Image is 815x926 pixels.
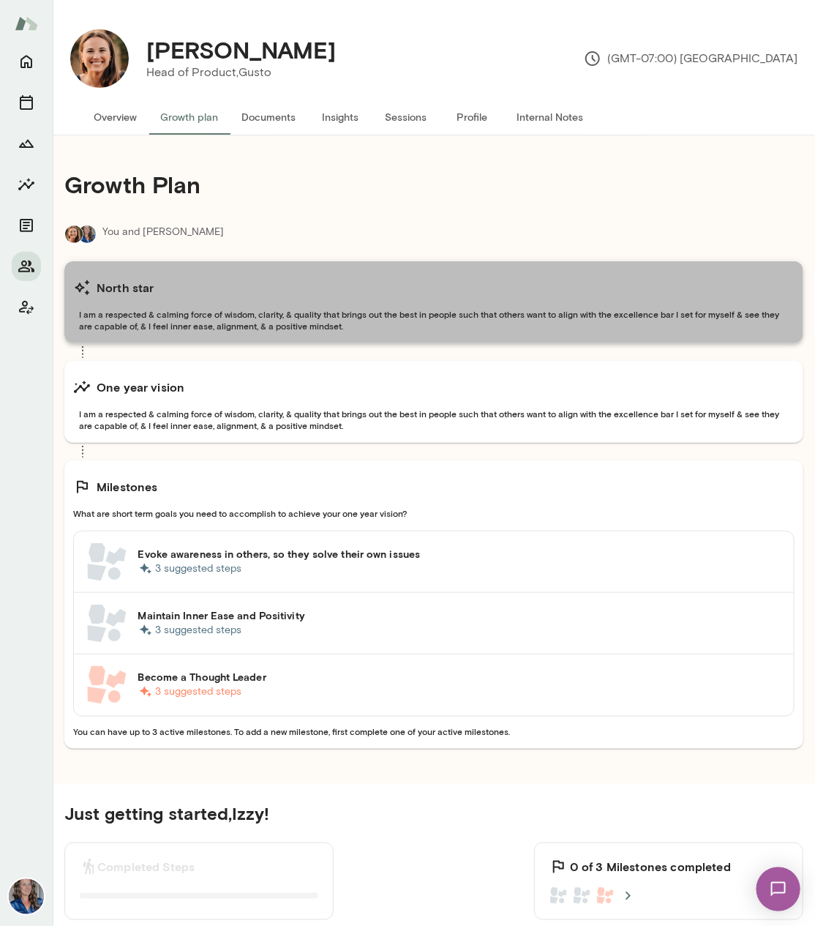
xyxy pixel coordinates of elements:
a: Become a Thought Leader3 suggested steps [74,654,794,716]
img: Izzy Rogner [65,225,83,243]
p: 3 suggested steps [138,684,783,699]
p: 3 suggested steps [138,561,783,576]
span: I am a respected & calming force of wisdom, clarity, & quality that brings out the best in people... [73,408,795,431]
h6: North star [97,279,154,296]
button: Insights [12,170,41,199]
img: Nicole Menkhoff [9,879,44,914]
button: Profile [439,100,505,135]
h6: One year vision [97,378,184,396]
img: Nicole Menkhoff [78,225,96,243]
button: Sessions [12,88,41,117]
a: Maintain Inner Ease and Positivity3 suggested steps [74,593,794,654]
button: Insights [307,100,373,135]
button: One year visionI am a respected & calming force of wisdom, clarity, & quality that brings out the... [64,361,803,443]
button: Sessions [373,100,439,135]
a: Evoke awareness in others, so they solve their own issues3 suggested steps [74,531,794,593]
button: Documents [230,100,307,135]
p: (GMT-07:00) [GEOGRAPHIC_DATA] [584,50,797,67]
h6: Evoke awareness in others, so they solve their own issues [138,547,783,561]
button: North starI am a respected & calming force of wisdom, clarity, & quality that brings out the best... [64,261,803,343]
button: Documents [12,211,41,240]
h4: Growth Plan [64,171,803,198]
h4: [PERSON_NAME] [146,36,336,64]
h5: Just getting started, Izzy ! [64,802,803,825]
span: You can have up to 3 active milestones. To add a new milestone, first complete one of your active... [73,725,795,737]
img: Mento [15,10,38,37]
h6: Maintain Inner Ease and Positivity [138,608,783,623]
h6: Milestones [97,478,158,496]
button: Growth Plan [12,129,41,158]
h6: Become a Thought Leader [138,670,783,684]
p: 3 suggested steps [138,623,783,638]
button: Internal Notes [505,100,595,135]
span: What are short term goals you need to accomplish to achieve your one year vision? [73,507,795,519]
button: Members [12,252,41,281]
button: Overview [82,100,149,135]
div: Evoke awareness in others, so they solve their own issues3 suggested stepsMaintain Inner Ease and... [73,531,795,717]
button: Client app [12,293,41,322]
p: You and [PERSON_NAME] [102,225,224,244]
h6: 0 of 3 Milestones completed [570,858,731,875]
button: Home [12,47,41,76]
img: Izzy Rogner [70,29,129,88]
p: Head of Product, Gusto [146,64,336,81]
button: Growth plan [149,100,230,135]
h6: Completed Steps [97,858,195,875]
span: I am a respected & calming force of wisdom, clarity, & quality that brings out the best in people... [73,308,795,332]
